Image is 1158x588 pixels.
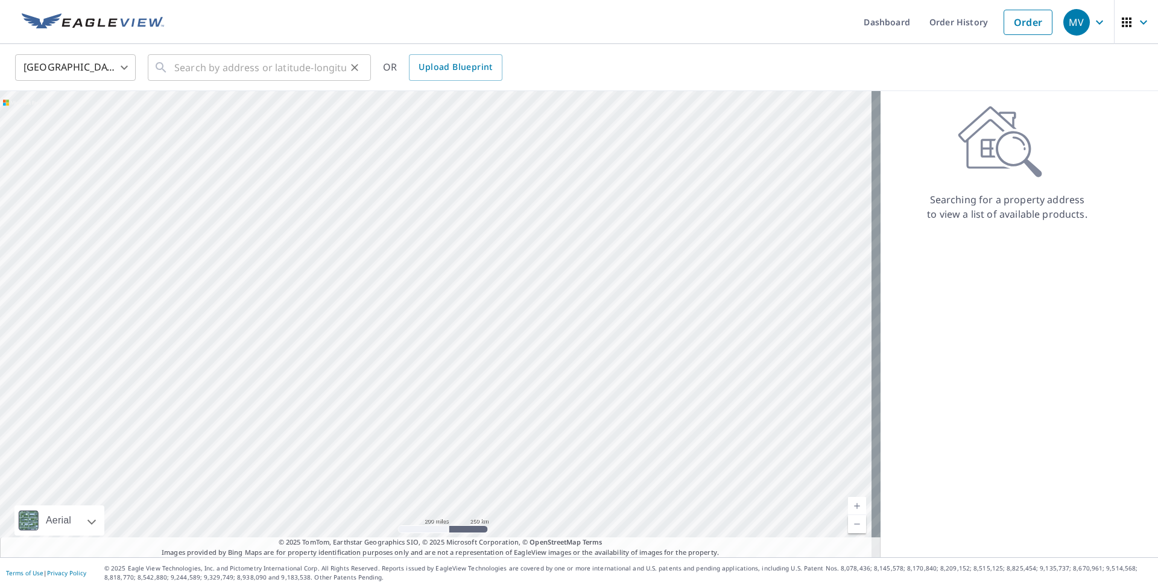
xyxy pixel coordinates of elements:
div: Aerial [42,505,75,536]
div: Aerial [14,505,104,536]
a: Privacy Policy [47,569,86,577]
a: Terms [583,537,603,546]
span: © 2025 TomTom, Earthstar Geographics SIO, © 2025 Microsoft Corporation, © [279,537,603,548]
p: | [6,569,86,577]
div: OR [383,54,502,81]
div: [GEOGRAPHIC_DATA] [15,51,136,84]
div: MV [1063,9,1090,36]
a: Current Level 5, Zoom Out [848,515,866,533]
a: Terms of Use [6,569,43,577]
a: Order [1004,10,1052,35]
p: Searching for a property address to view a list of available products. [926,192,1088,221]
p: © 2025 Eagle View Technologies, Inc. and Pictometry International Corp. All Rights Reserved. Repo... [104,564,1152,582]
a: Upload Blueprint [409,54,502,81]
span: Upload Blueprint [419,60,492,75]
img: EV Logo [22,13,164,31]
input: Search by address or latitude-longitude [174,51,346,84]
a: OpenStreetMap [530,537,580,546]
a: Current Level 5, Zoom In [848,497,866,515]
button: Clear [346,59,363,76]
